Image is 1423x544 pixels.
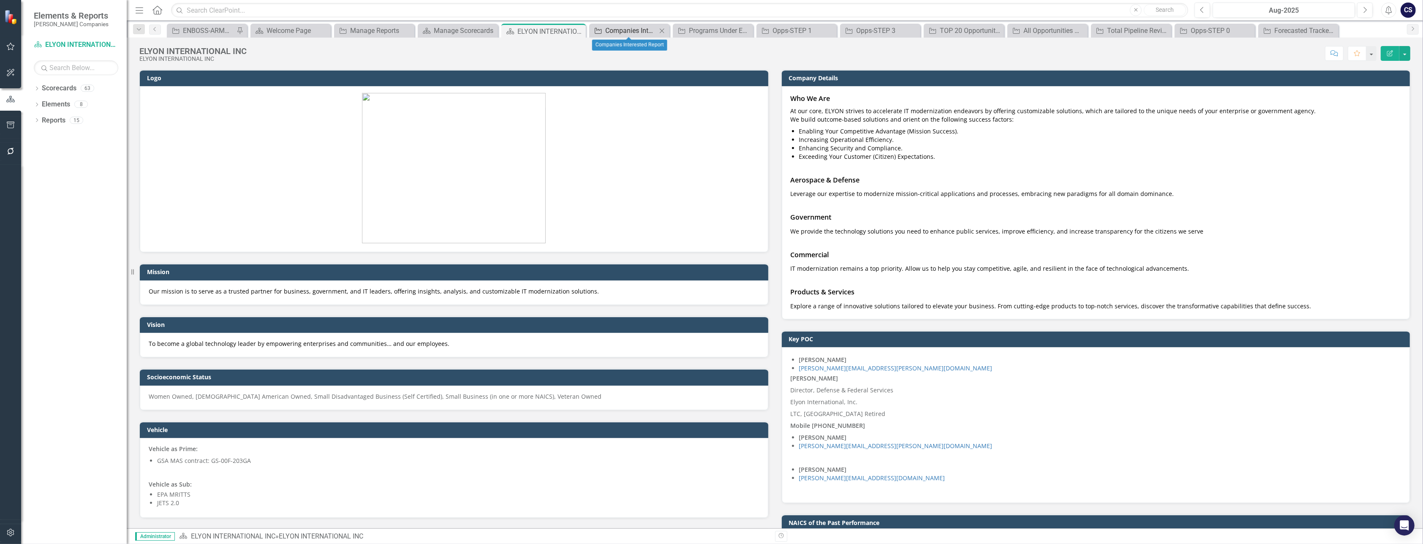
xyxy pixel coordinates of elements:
span: At our core, ELYON strives to accelerate IT modernization endeavors by offering customizable solu... [791,107,1316,115]
span: IT modernization remains a top priority. Allow us to help you stay competitive, agile, and resili... [791,264,1189,272]
a: Programs Under Evaluation [675,25,751,36]
div: 15 [70,117,83,124]
button: CS [1401,3,1416,18]
strong: [PERSON_NAME] [799,433,847,441]
h3: Logo [147,75,764,81]
p: Director, Defense & Federal Services [791,384,1401,396]
a: Reports [42,116,65,125]
span: Enabling Your Competitive Advantage (Mission Success). [799,127,959,135]
a: Scorecards [42,84,76,93]
a: Opps-STEP 1 [759,25,835,36]
a: Welcome Page [253,25,329,36]
li: EPA MRITTS [157,490,759,499]
a: Opps-STEP 3 [842,25,918,36]
div: Opps-STEP 1 [773,25,835,36]
span: To become a global technology leader by empowering enterprises and communities… and our employees. [149,340,449,348]
a: Forecasted Tracked Opportunities [1260,25,1336,36]
div: Open Intercom Messenger [1394,515,1415,536]
div: 8 [74,101,88,108]
div: Aug-2025 [1216,5,1352,16]
h3: Socioeconomic Status [147,374,764,380]
strong: Who We Are [791,94,830,103]
a: Total Pipeline Review [1093,25,1169,36]
a: Elements [42,100,70,109]
input: Search ClearPoint... [171,3,1188,18]
p: Elyon International, Inc. [791,396,1401,408]
div: ELYON INTERNATIONAL INC [279,532,363,540]
div: ENBOSS-ARMY-ITES3 SB-221122 (Army National Guard ENBOSS Support Service Sustainment, Enhancement,... [183,25,234,36]
strong: [PERSON_NAME] [799,356,847,364]
span: Search [1156,6,1174,13]
span: Administrator [135,532,175,541]
span: We build outcome-based solutions and orient on the following success factors: [791,115,1014,123]
div: Manage Scorecards [434,25,496,36]
span: Explore a range of innovative solutions tailored to elevate your business. From cutting-edge prod... [791,302,1311,310]
strong: Mobile [PHONE_NUMBER] [791,422,865,430]
strong: Aerospace & Defense [791,175,860,185]
a: ELYON INTERNATIONAL INC [34,40,118,50]
input: Search Below... [34,60,118,75]
li: JETS 2.0 [157,499,759,507]
h3: Mission [147,269,764,275]
img: mceclip1%20v13.png [362,93,546,243]
small: [PERSON_NAME] Companies [34,21,109,27]
span: Exceeding Your Customer (Citizen) Expectations. [799,152,936,160]
span: We provide the technology solutions you need to enhance public services, improve efficiency, and ... [791,227,1204,235]
button: Search [1144,4,1186,16]
div: Manage Reports [350,25,412,36]
div: Programs Under Evaluation [689,25,751,36]
span: Enhancing Security and Compliance. [799,144,903,152]
div: All Opportunities MASTER LIST [1023,25,1086,36]
li: GSA MAS contract: GS-00F-203GA [157,457,759,465]
a: ELYON INTERNATIONAL INC [191,532,275,540]
a: TOP 20 Opportunities ([DATE] Process) [926,25,1002,36]
span: Increasing Operational Efficiency. [799,136,894,144]
a: Manage Reports [336,25,412,36]
p: LTC, [GEOGRAPHIC_DATA] Retired [791,408,1401,420]
img: ClearPoint Strategy [4,10,19,24]
div: TOP 20 Opportunities ([DATE] Process) [940,25,1002,36]
strong: Commercial [791,250,829,259]
span: Women Owned, [DEMOGRAPHIC_DATA] American Owned, Small Disadvantaged Business (Self Certified), Sm... [149,392,601,400]
a: ENBOSS-ARMY-ITES3 SB-221122 (Army National Guard ENBOSS Support Service Sustainment, Enhancement,... [169,25,234,36]
h3: NAICS of the Past Performance [789,520,1406,526]
div: Welcome Page [267,25,329,36]
h3: Vision [147,321,764,328]
strong: [PERSON_NAME] [791,374,838,382]
div: ELYON INTERNATIONAL INC [517,26,584,37]
span: Leverage our expertise to modernize mission-critical applications and processes, embracing new pa... [791,190,1174,198]
div: » [179,532,769,541]
h3: Vehicle [147,427,764,433]
div: ELYON INTERNATIONAL INC [139,46,247,56]
h3: Key POC [789,336,1406,342]
a: [PERSON_NAME][EMAIL_ADDRESS][PERSON_NAME][DOMAIN_NAME] [799,364,993,372]
div: Companies Interested Report [605,25,657,36]
div: ELYON INTERNATIONAL INC [139,56,247,62]
a: All Opportunities MASTER LIST [1009,25,1086,36]
span: Our mission is to serve as a trusted partner for business, government, and IT leaders, offering i... [149,287,599,295]
div: Total Pipeline Review [1107,25,1169,36]
a: Opps-STEP 0 [1177,25,1253,36]
strong: Government [791,212,832,222]
button: Aug-2025 [1213,3,1355,18]
a: [PERSON_NAME][EMAIL_ADDRESS][DOMAIN_NAME] [799,474,945,482]
a: Companies Interested Report [591,25,657,36]
div: Opps-STEP 0 [1191,25,1253,36]
a: [PERSON_NAME][EMAIL_ADDRESS][PERSON_NAME][DOMAIN_NAME] [799,442,993,450]
strong: [PERSON_NAME] [799,465,847,473]
strong: Vehicle as Sub: [149,480,192,488]
h3: Company Details [789,75,1406,81]
a: Manage Scorecards [420,25,496,36]
strong: Vehicle as Prime: [149,445,198,453]
span: Elements & Reports [34,11,109,21]
div: Forecasted Tracked Opportunities [1274,25,1336,36]
div: 63 [81,85,94,92]
strong: Products & Services [791,287,855,296]
div: Opps-STEP 3 [856,25,918,36]
div: Companies Interested Report [592,40,667,51]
